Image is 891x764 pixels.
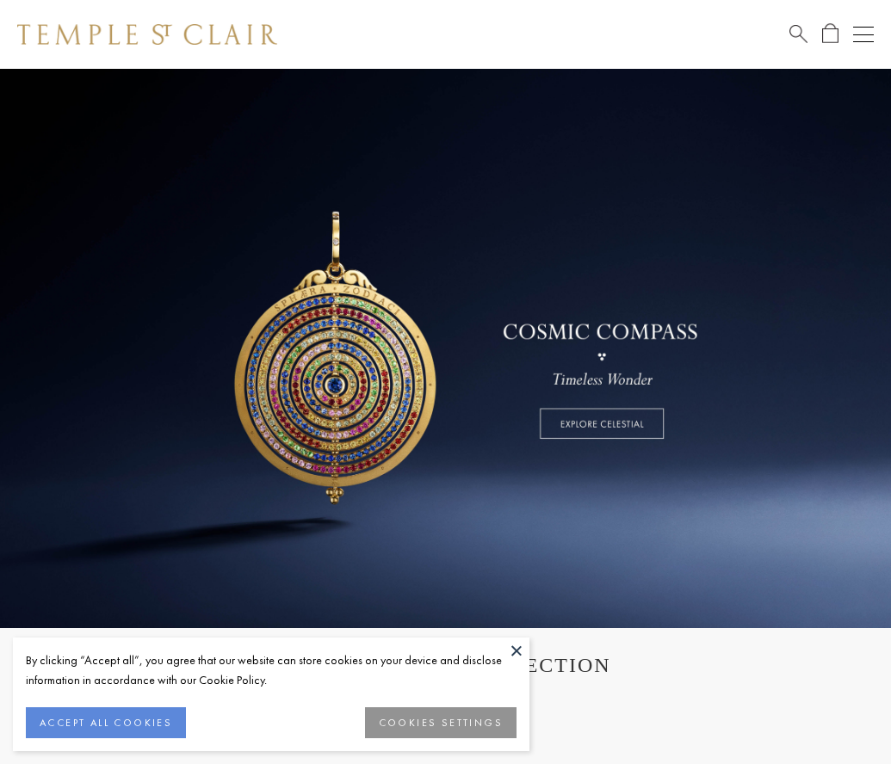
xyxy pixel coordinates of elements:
button: Open navigation [853,24,874,45]
a: Search [789,23,807,45]
img: Temple St. Clair [17,24,277,45]
button: COOKIES SETTINGS [365,707,517,738]
button: ACCEPT ALL COOKIES [26,707,186,738]
div: By clicking “Accept all”, you agree that our website can store cookies on your device and disclos... [26,650,517,690]
a: Open Shopping Bag [822,23,838,45]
